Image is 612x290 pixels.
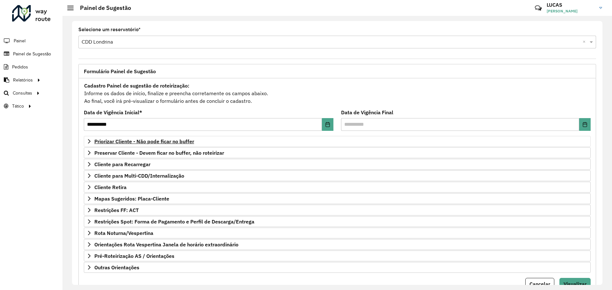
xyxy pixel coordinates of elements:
font: Cadastro Painel de sugestão de roteirização: [84,82,189,89]
font: Restrições Spot: Forma de Pagamento e Perfil de Descarga/Entrega [94,218,254,225]
a: Cliente para Multi-CDD/Internalização [84,170,591,181]
a: Cliente para Recarregar [84,159,591,170]
font: Formulário Painel de Sugestão [84,68,156,74]
button: Escolha a data [322,118,333,131]
a: Contato Rápido [531,1,545,15]
font: LUCAS [547,2,562,8]
font: Data de Vigência Inicial [84,109,139,116]
button: Escolha a data [579,118,591,131]
a: Outras Orientações [84,262,591,273]
a: Preservar Cliente - Devem ficar no buffer, não roteirizar [84,147,591,158]
font: Cliente para Multi-CDD/Internalização [94,173,184,179]
font: Pedidos [12,65,28,69]
font: Visualizar [564,281,586,287]
font: Cancelar [529,281,550,287]
a: Orientações Rota Vespertina Janela de horário extraordinário [84,239,591,250]
a: Priorizar Cliente - Não pode ficar no buffer [84,136,591,147]
font: [PERSON_NAME] [547,9,578,13]
font: Cliente para Recarregar [94,161,150,167]
font: Pré-Roteirização AS / Orientações [94,253,174,259]
button: Cancelar [525,278,554,290]
a: Restrições Spot: Forma de Pagamento e Perfil de Descarga/Entrega [84,216,591,227]
font: Outras Orientações [94,264,139,271]
font: Relatórios [13,78,33,82]
font: Painel de Sugestão [80,4,131,11]
font: Preservar Cliente - Devem ficar no buffer, não roteirizar [94,150,224,156]
font: Informe os dados de início, finalize e preencha corretamente os campos abaixo. [84,90,268,96]
a: Cliente Retira [84,182,591,193]
a: Restrições FF: ACT [84,205,591,216]
a: Rota Noturna/Vespertina [84,228,591,238]
font: Restrições FF: ACT [94,207,139,213]
a: Mapas Sugeridos: Placa-Cliente [84,193,591,204]
a: Pré-Roteirização AS / Orientações [84,251,591,261]
font: Rota Noturna/Vespertina [94,230,153,236]
button: Visualizar [559,278,591,290]
font: Painel de Sugestão [13,52,51,56]
font: Data de Vigência Final [341,109,393,116]
font: Painel [14,39,25,43]
font: Orientações Rota Vespertina Janela de horário extraordinário [94,241,238,248]
font: Mapas Sugeridos: Placa-Cliente [94,195,169,202]
font: Consultas [13,91,32,95]
span: Clear all [583,38,588,46]
font: Priorizar Cliente - Não pode ficar no buffer [94,138,194,145]
font: Ao final, você irá pré-visualizar o formulário antes de concluir o cadastro. [84,98,252,104]
font: Tático [12,104,24,109]
font: Selecione um reservatório [78,27,139,32]
font: Cliente Retira [94,184,127,190]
